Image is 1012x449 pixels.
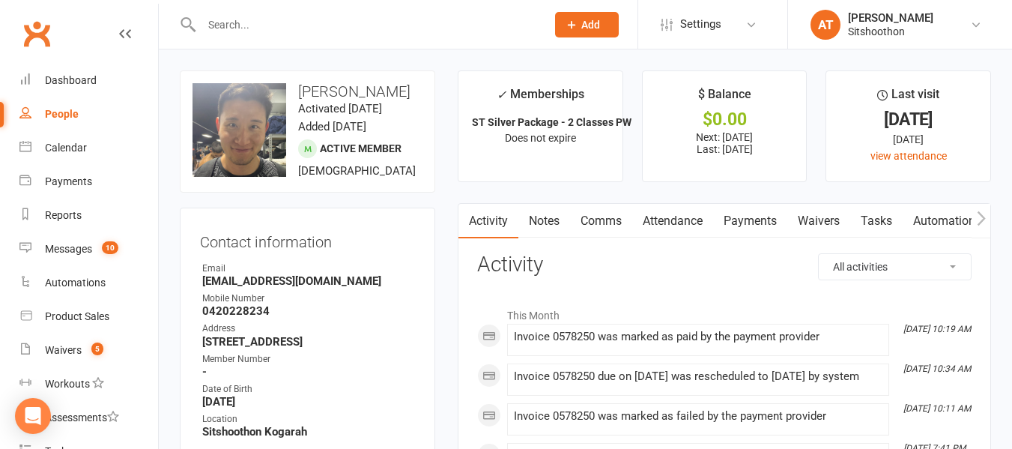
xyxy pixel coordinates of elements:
div: [DATE] [840,112,977,127]
h3: Activity [477,253,972,277]
strong: ST Silver Package - 2 Classes PW [472,116,631,128]
div: Location [202,412,415,427]
div: Waivers [45,344,82,356]
div: Product Sales [45,310,109,322]
span: Active member [320,142,402,154]
div: People [45,108,79,120]
a: Tasks [850,204,903,238]
button: Add [555,12,619,37]
h3: [PERSON_NAME] [193,83,422,100]
div: Email [202,262,415,276]
a: Reports [19,199,158,232]
strong: [EMAIL_ADDRESS][DOMAIN_NAME] [202,274,415,288]
div: Last visit [877,85,939,112]
time: Activated [DATE] [298,102,382,115]
input: Search... [197,14,536,35]
a: Payments [19,165,158,199]
div: Assessments [45,412,119,424]
div: Workouts [45,378,90,390]
div: [PERSON_NAME] [848,11,933,25]
a: Dashboard [19,64,158,97]
div: Reports [45,209,82,221]
p: Next: [DATE] Last: [DATE] [656,131,793,155]
h3: Contact information [200,228,415,250]
div: $ Balance [698,85,751,112]
a: Waivers 5 [19,334,158,367]
a: People [19,97,158,131]
a: Product Sales [19,300,158,334]
a: view attendance [870,150,947,162]
a: Activity [458,204,518,238]
strong: [STREET_ADDRESS] [202,335,415,349]
strong: 0420228234 [202,304,415,318]
a: Clubworx [18,15,55,52]
div: Calendar [45,142,87,154]
span: Add [581,19,600,31]
div: $0.00 [656,112,793,127]
div: Invoice 0578250 due on [DATE] was rescheduled to [DATE] by system [514,370,882,383]
a: Automations [903,204,992,238]
div: Invoice 0578250 was marked as failed by the payment provider [514,410,882,423]
a: Comms [570,204,632,238]
li: This Month [477,300,972,324]
div: Sitshoothon [848,25,933,38]
div: Payments [45,175,92,187]
span: Does not expire [505,132,576,144]
span: 5 [91,343,103,355]
i: [DATE] 10:19 AM [903,324,971,334]
a: Automations [19,266,158,300]
div: Memberships [497,85,584,112]
i: [DATE] 10:34 AM [903,364,971,374]
div: Mobile Number [202,292,415,306]
a: Calendar [19,131,158,165]
i: ✓ [497,88,506,102]
div: Open Intercom Messenger [15,398,51,434]
a: Waivers [787,204,850,238]
i: [DATE] 10:11 AM [903,403,971,414]
a: Assessments [19,401,158,435]
div: Messages [45,243,92,255]
div: Address [202,322,415,336]
span: [DEMOGRAPHIC_DATA] [298,164,416,178]
time: Added [DATE] [298,120,366,133]
a: Workouts [19,367,158,401]
a: Messages 10 [19,232,158,266]
div: Automations [45,277,106,289]
div: Dashboard [45,74,97,86]
strong: - [202,365,415,379]
strong: [DATE] [202,395,415,409]
strong: Sitshoothon Kogarah [202,425,415,439]
a: Notes [518,204,570,238]
div: AT [810,10,840,40]
span: 10 [102,241,118,254]
div: [DATE] [840,131,977,148]
a: Payments [713,204,787,238]
img: image1701847926.png [193,83,286,177]
div: Member Number [202,352,415,367]
span: Settings [680,7,721,41]
a: Attendance [632,204,713,238]
div: Invoice 0578250 was marked as paid by the payment provider [514,331,882,343]
div: Date of Birth [202,382,415,397]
